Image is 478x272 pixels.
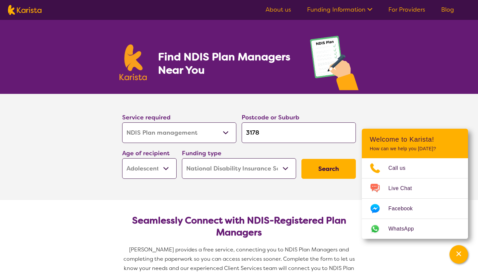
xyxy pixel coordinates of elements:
[122,113,171,121] label: Service required
[307,6,372,14] a: Funding Information
[362,219,468,239] a: Web link opens in a new tab.
[370,135,460,143] h2: Welcome to Karista!
[266,6,291,14] a: About us
[388,183,420,193] span: Live Chat
[310,36,358,94] img: plan-management
[8,5,41,15] img: Karista logo
[242,122,356,143] input: Type
[388,204,421,214] span: Facebook
[182,149,221,157] label: Funding type
[388,6,425,14] a: For Providers
[301,159,356,179] button: Search
[449,245,468,264] button: Channel Menu
[362,129,468,239] div: Channel Menu
[362,158,468,239] ul: Choose channel
[119,44,147,80] img: Karista logo
[388,224,422,234] span: WhatsApp
[242,113,299,121] label: Postcode or Suburb
[441,6,454,14] a: Blog
[388,163,414,173] span: Call us
[158,50,297,77] h1: Find NDIS Plan Managers Near You
[122,149,170,157] label: Age of recipient
[370,146,460,152] p: How can we help you [DATE]?
[127,215,351,238] h2: Seamlessly Connect with NDIS-Registered Plan Managers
